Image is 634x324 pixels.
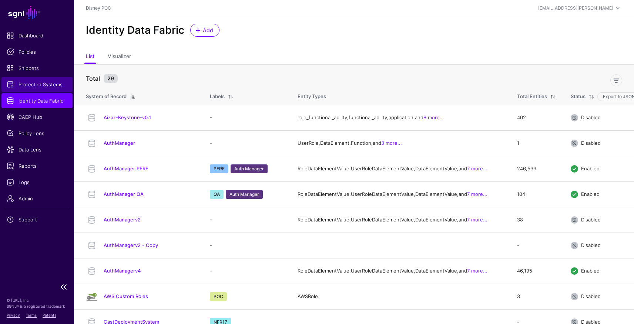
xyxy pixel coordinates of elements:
td: - [202,130,290,156]
td: 46,195 [510,258,563,284]
p: © [URL], Inc [7,297,67,303]
a: AuthManagerv2 [104,217,141,223]
span: Dashboard [7,32,67,39]
td: AWSRole [290,284,510,309]
span: Disabled [581,140,601,146]
a: 8 more... [423,114,444,120]
a: 3 more... [381,140,402,146]
a: 7 more... [467,217,487,223]
small: 29 [104,74,118,83]
p: SGNL® is a registered trademark [7,303,67,309]
a: List [86,50,94,64]
a: Logs [1,175,73,190]
span: PERF [210,164,228,173]
div: Total Entities [517,93,547,100]
strong: Total [86,75,100,82]
td: - [202,233,290,258]
a: Aizaz-Keystone-v0.1 [104,114,151,120]
div: Labels [210,93,225,100]
span: Protected Systems [7,81,67,88]
span: POC [210,292,227,301]
div: Status [571,93,586,100]
span: Logs [7,178,67,186]
td: - [510,233,563,258]
a: Dashboard [1,28,73,43]
a: Privacy [7,313,20,317]
a: Identity Data Fabric [1,93,73,108]
span: Disabled [581,293,601,299]
td: RoleDataElementValue, UserRoleDataElementValue, DataElementValue, and [290,156,510,181]
div: System of Record [86,93,127,100]
a: AuthManager PERF [104,166,148,171]
span: Disabled [581,217,601,223]
span: Disabled [581,242,601,248]
span: Identity Data Fabric [7,97,67,104]
a: Reports [1,158,73,173]
span: Entity Types [298,93,326,99]
a: Disney POC [86,5,111,11]
span: QA [210,190,224,199]
span: Enabled [581,268,600,274]
span: Reports [7,162,67,170]
a: 7 more... [467,268,487,274]
td: - [202,207,290,233]
a: Add [190,24,219,37]
span: Add [202,26,214,34]
a: AWS Custom Roles [104,293,148,299]
span: Auth Manager [231,164,268,173]
div: [EMAIL_ADDRESS][PERSON_NAME] [538,5,613,11]
a: AuthManagerv2 - Copy [104,242,158,248]
a: CAEP Hub [1,110,73,124]
td: - [202,105,290,130]
span: Admin [7,195,67,202]
a: Terms [26,313,37,317]
td: 38 [510,207,563,233]
td: 402 [510,105,563,130]
a: SGNL [4,4,70,21]
span: Policies [7,48,67,56]
span: Support [7,216,67,223]
span: Policy Lens [7,130,67,137]
span: Disabled [581,114,601,120]
a: 7 more... [467,166,487,171]
a: 7 more... [467,191,487,197]
a: Visualizer [108,50,131,64]
a: Data Lens [1,142,73,157]
a: Patents [43,313,56,317]
img: svg+xml;base64,PHN2ZyB3aWR0aD0iMzAwIiBoZWlnaHQ9IjMwMCIgdmlld0JveD0iMCAwIDMwMCAzMDAiIGZpbGw9Im5vbm... [86,291,98,303]
td: RoleDataElementValue, UserRoleDataElementValue, DataElementValue, and [290,258,510,284]
span: Enabled [581,191,600,197]
td: 246,533 [510,156,563,181]
td: 1 [510,130,563,156]
a: AuthManager QA [104,191,144,197]
td: - [202,258,290,284]
td: UserRole, DataElement, Function, and [290,130,510,156]
h2: Identity Data Fabric [86,24,184,37]
a: Admin [1,191,73,206]
a: Protected Systems [1,77,73,92]
td: role_functional_ability, functional_ability, application, and [290,105,510,130]
span: Auth Manager [226,190,263,199]
a: AuthManagerv4 [104,268,141,274]
span: Data Lens [7,146,67,153]
span: CAEP Hub [7,113,67,121]
a: Policies [1,44,73,59]
span: Snippets [7,64,67,72]
span: Enabled [581,166,600,171]
td: RoleDataElementValue, UserRoleDataElementValue, DataElementValue, and [290,181,510,207]
a: Policy Lens [1,126,73,141]
td: 104 [510,181,563,207]
td: RoleDataElementValue, UserRoleDataElementValue, DataElementValue, and [290,207,510,233]
a: AuthManager [104,140,135,146]
a: Snippets [1,61,73,76]
td: 3 [510,284,563,309]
